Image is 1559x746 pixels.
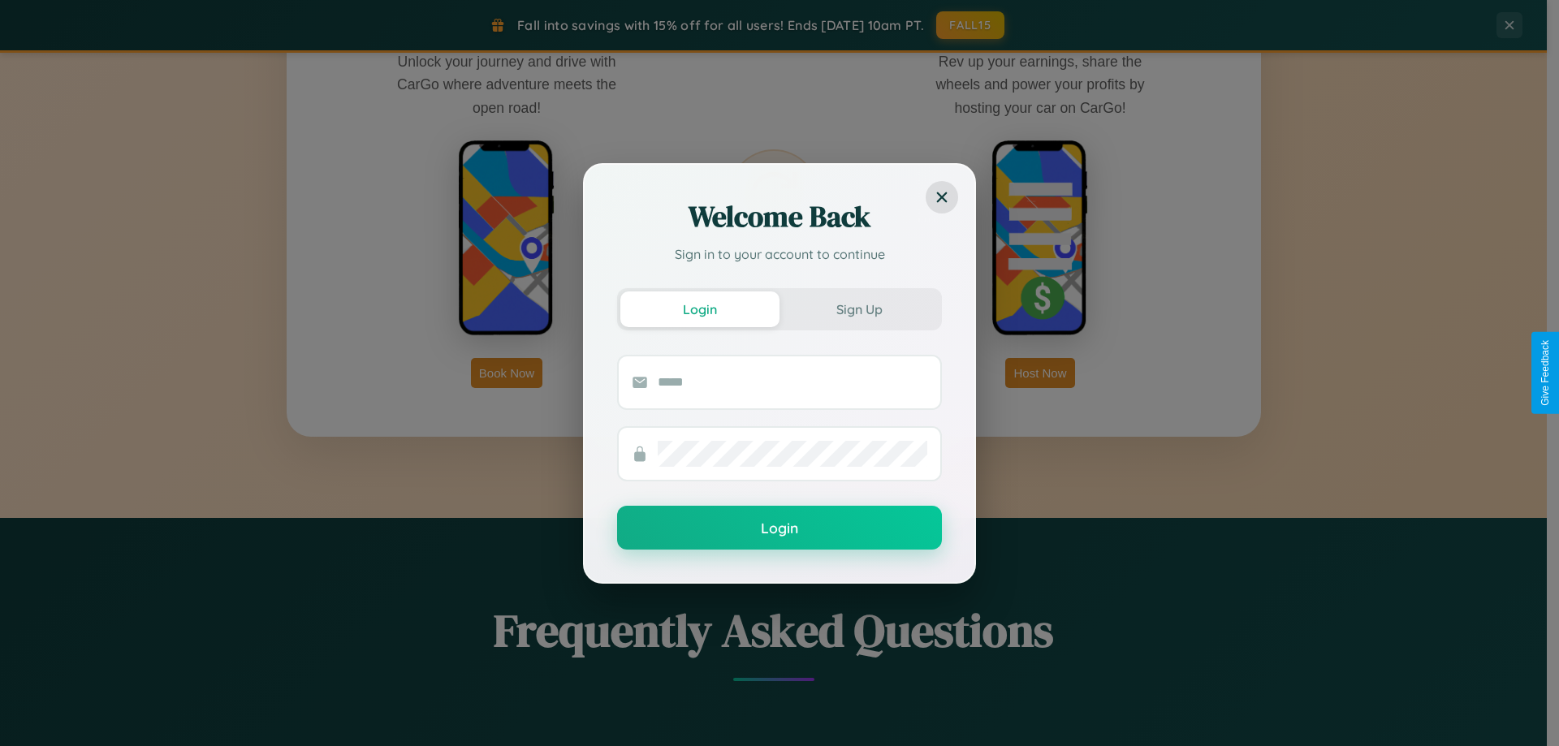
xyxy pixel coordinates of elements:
[617,506,942,550] button: Login
[620,291,779,327] button: Login
[617,197,942,236] h2: Welcome Back
[617,244,942,264] p: Sign in to your account to continue
[779,291,939,327] button: Sign Up
[1540,340,1551,406] div: Give Feedback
